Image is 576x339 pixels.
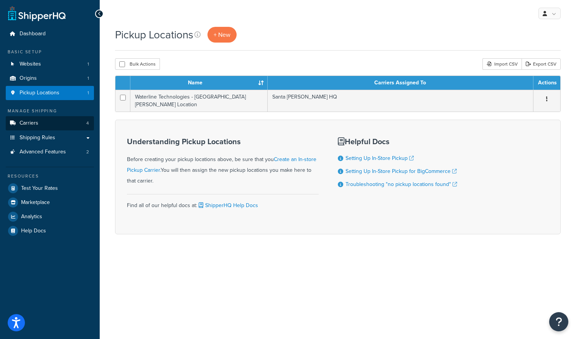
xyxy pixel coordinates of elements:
h3: Understanding Pickup Locations [127,137,319,146]
li: Advanced Features [6,145,94,159]
span: Advanced Features [20,149,66,155]
td: Santa [PERSON_NAME] HQ [268,90,533,112]
button: Bulk Actions [115,58,160,70]
li: Pickup Locations [6,86,94,100]
a: Dashboard [6,27,94,41]
span: Websites [20,61,41,67]
div: Resources [6,173,94,179]
span: 1 [87,90,89,96]
a: Origins 1 [6,71,94,86]
th: Actions [533,76,560,90]
span: Analytics [21,214,42,220]
span: 1 [87,75,89,82]
span: Help Docs [21,228,46,234]
a: Analytics [6,210,94,224]
span: 2 [86,149,89,155]
span: Test Your Rates [21,185,58,192]
span: Pickup Locations [20,90,59,96]
div: Import CSV [482,58,522,70]
span: 1 [87,61,89,67]
li: Websites [6,57,94,71]
li: Carriers [6,116,94,130]
a: Pickup Locations 1 [6,86,94,100]
a: Marketplace [6,196,94,209]
a: Carriers 4 [6,116,94,130]
span: Shipping Rules [20,135,55,141]
td: Waterline Technologies - [GEOGRAPHIC_DATA][PERSON_NAME] Location [130,90,268,112]
a: Help Docs [6,224,94,238]
span: Dashboard [20,31,46,37]
span: 4 [86,120,89,127]
h3: Helpful Docs [338,137,457,146]
span: Marketplace [21,199,50,206]
a: ShipperHQ Home [8,6,66,21]
div: Manage Shipping [6,108,94,114]
a: Troubleshooting "no pickup locations found" [346,180,457,188]
a: ShipperHQ Help Docs [197,201,258,209]
a: Test Your Rates [6,181,94,195]
h1: Pickup Locations [115,27,193,42]
span: Carriers [20,120,38,127]
a: Setting Up In-Store Pickup [346,154,414,162]
li: Origins [6,71,94,86]
th: Carriers Assigned To [268,76,533,90]
a: + New [207,27,237,43]
button: Open Resource Center [549,312,568,331]
a: Advanced Features 2 [6,145,94,159]
a: Export CSV [522,58,561,70]
div: Find all of our helpful docs at: [127,194,319,211]
span: + New [214,30,230,39]
div: Before creating your pickup locations above, be sure that you You will then assign the new pickup... [127,137,319,186]
div: Basic Setup [6,49,94,55]
a: Websites 1 [6,57,94,71]
th: Name : activate to sort column ascending [130,76,268,90]
span: Origins [20,75,37,82]
a: Shipping Rules [6,131,94,145]
a: Setting Up In-Store Pickup for BigCommerce [346,167,457,175]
